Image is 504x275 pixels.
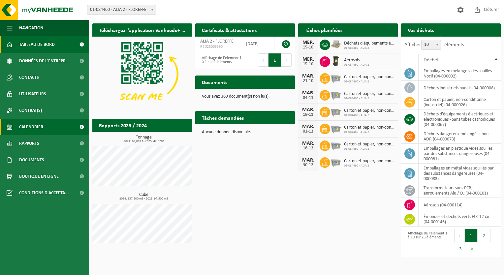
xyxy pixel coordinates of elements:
td: emballages en plastique vides souillés par des substances dangereuses (04-000081) [419,144,501,164]
span: Carton et papier, non-conditionné (industriel) [344,142,394,147]
span: Carton et papier, non-conditionné (industriel) [344,75,394,80]
td: émondes et déchets verts Ø < 12 cm (04-000146) [419,212,501,227]
span: 2024: 137,200 m3 - 2025: 97,500 m3 [96,197,192,200]
button: Next [467,242,477,255]
span: Calendrier [19,119,43,135]
h3: Cube [96,193,192,200]
p: Vous avez 369 document(s) non lu(s). [202,94,288,99]
div: MAR. [301,124,315,129]
span: Conditions d'accepta... [19,185,69,201]
span: 01-084460 - ALIA 2 [344,80,394,84]
span: 01-084460 - ALIA 2 [344,130,394,134]
img: LP-PA-00000-WDN-11 [330,39,341,50]
div: MAR. [301,141,315,146]
span: Carton et papier, non-conditionné (industriel) [344,91,394,97]
h3: Tonnage [96,135,192,143]
h2: Tâches planifiées [298,23,349,36]
h2: Rapports 2025 / 2024 [92,119,153,132]
img: WB-0240-HPE-BK-01 [330,55,341,67]
td: déchets d'équipements électriques et électroniques - Sans tubes cathodiques (04-000067) [419,109,501,129]
button: Previous [454,229,465,242]
span: Navigation [19,20,43,36]
td: transformateurs sans PCB, enroulements Alu / Cu (04-000101) [419,183,501,198]
span: 10 [422,40,441,49]
div: MAR. [301,74,315,79]
span: ALIA 2 - FLOREFFE [200,39,234,44]
span: Carton et papier, non-conditionné (industriel) [344,159,394,164]
button: 3 [454,242,467,255]
td: [DATE] [241,37,274,51]
button: 1 [465,229,478,242]
button: 2 [478,229,490,242]
div: Affichage de l'élément 1 à 10 sur 26 éléments [404,228,448,256]
h2: Téléchargez l'application Vanheede+ maintenant! [92,23,192,36]
h2: Documents [195,76,234,88]
h2: Vos déchets [401,23,441,36]
span: Carton et papier, non-conditionné (industriel) [344,108,394,113]
img: Download de VHEPlus App [92,37,192,111]
span: Tableau de bord [19,36,55,53]
div: 16-12 [301,146,315,151]
span: Contrat(s) [19,102,42,119]
span: 01-084460 - ALIA 2 [344,97,394,101]
img: WB-2500-GAL-GY-01 [330,139,341,151]
img: WB-2500-GAL-GY-01 [330,72,341,83]
td: aérosols (04-000114) [419,198,501,212]
span: 01-084460 - ALIA 2 [344,113,394,117]
span: Boutique en ligne [19,168,59,185]
div: MAR. [301,158,315,163]
a: Consulter les rapports [135,132,191,145]
span: 2024: 62,097 t - 2025: 42,020 t [96,140,192,143]
span: 01-084460 - ALIA 2 - FLOREFFE [87,5,156,15]
button: Previous [258,53,268,67]
div: 04-11 [301,96,315,100]
span: 01-084460 - ALIA 2 [344,164,394,168]
div: 15-10 [301,62,315,67]
div: Affichage de l'élément 1 à 1 sur 1 éléments [199,53,242,67]
span: Aérosols [344,58,369,63]
div: 02-12 [301,129,315,134]
div: MAR. [301,90,315,96]
td: emballages en métal vides souillés par des substances dangereuses (04-000083) [419,164,501,183]
div: MER. [301,40,315,45]
td: déchets industriels banals (04-000008) [419,81,501,95]
button: 1 [268,53,281,67]
span: 01-084460 - ALIA 2 [344,63,369,67]
div: 18-11 [301,112,315,117]
img: WB-2500-GAL-GY-01 [330,123,341,134]
span: Données de l'entrepr... [19,53,70,69]
span: Déchet [424,57,439,63]
td: emballages en mélange vides souillés - Nocif (04-000002) [419,66,501,81]
span: RED25003590 [200,44,236,49]
span: Rapports [19,135,39,152]
img: WB-2500-GAL-GY-01 [330,156,341,168]
td: carton et papier, non-conditionné (industriel) (04-000026) [419,95,501,109]
td: déchets dangereux mélangés : non ADR (04-000073) [419,129,501,144]
div: 30-12 [301,163,315,168]
div: MER. [301,57,315,62]
p: Aucune donnée disponible. [202,130,288,135]
div: 15-10 [301,45,315,50]
span: Contacts [19,69,39,86]
img: WB-2500-GAL-GY-01 [330,89,341,100]
span: Déchets d'équipements électriques et électroniques - sans tubes cathodiques [344,41,394,46]
span: Documents [19,152,44,168]
h2: Tâches demandées [195,111,250,124]
div: 21-10 [301,79,315,83]
div: MAR. [301,107,315,112]
h2: Certificats & attestations [195,23,263,36]
label: Afficher éléments [404,42,464,47]
button: Next [281,53,292,67]
span: 01-084460 - ALIA 2 [344,46,394,50]
span: Carton et papier, non-conditionné (industriel) [344,125,394,130]
img: WB-2500-GAL-GY-01 [330,106,341,117]
span: 01-084460 - ALIA 2 [344,147,394,151]
span: Utilisateurs [19,86,46,102]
